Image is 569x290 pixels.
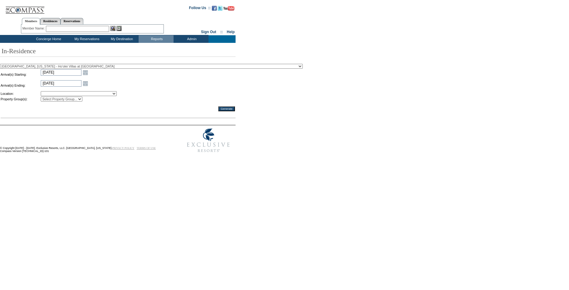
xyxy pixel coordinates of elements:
[1,97,40,102] td: Property Group(s):
[223,8,234,11] a: Subscribe to our YouTube Channel
[189,5,211,12] td: Follow Us ::
[174,35,209,43] td: Admin
[22,26,46,31] div: Member Name:
[104,35,139,43] td: My Destination
[201,30,216,34] a: Sign Out
[218,106,235,111] input: Generate
[137,147,156,150] a: TERMS OF USE
[223,6,234,11] img: Subscribe to our YouTube Channel
[1,80,40,91] td: Arrival(s) Ending:
[1,91,40,96] td: Location:
[69,35,104,43] td: My Reservations
[139,35,174,43] td: Reports
[227,30,235,34] a: Help
[220,30,223,34] span: ::
[82,80,89,87] a: Open the calendar popup.
[110,26,116,31] img: View
[212,6,217,11] img: Become our fan on Facebook
[82,69,89,76] a: Open the calendar popup.
[1,69,40,80] td: Arrival(s) Starting:
[116,26,122,31] img: Reservations
[22,18,40,25] a: Members
[212,8,217,11] a: Become our fan on Facebook
[60,18,83,24] a: Reservations
[112,147,134,150] a: PRIVACY POLICY
[181,125,236,156] img: Exclusive Resorts
[40,18,60,24] a: Residences
[27,35,69,43] td: Concierge Home
[5,2,45,14] img: Compass Home
[218,8,222,11] a: Follow us on Twitter
[218,6,222,11] img: Follow us on Twitter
